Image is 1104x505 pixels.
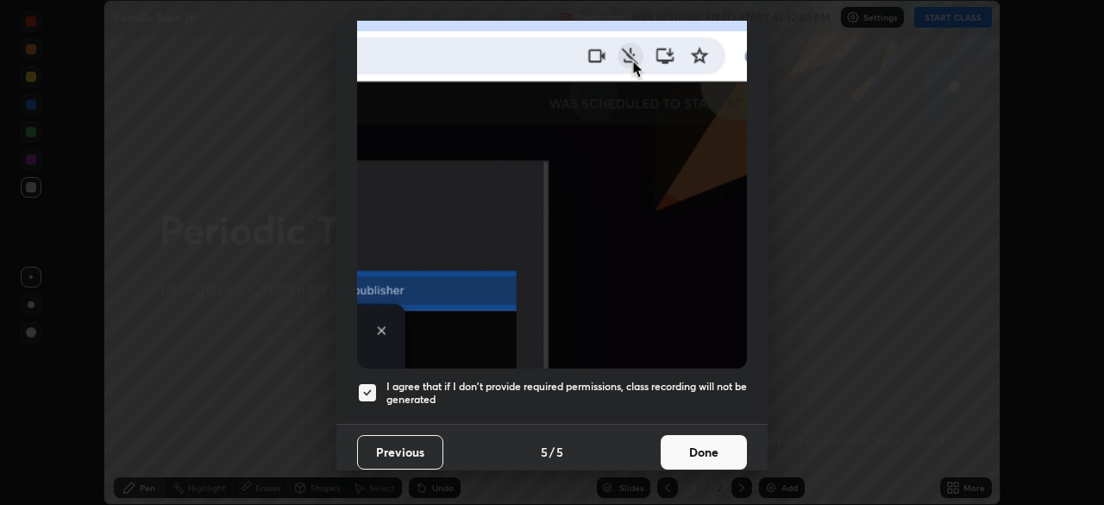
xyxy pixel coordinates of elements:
[556,443,563,461] h4: 5
[661,435,747,470] button: Done
[541,443,548,461] h4: 5
[386,380,747,407] h5: I agree that if I don't provide required permissions, class recording will not be generated
[549,443,555,461] h4: /
[357,435,443,470] button: Previous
